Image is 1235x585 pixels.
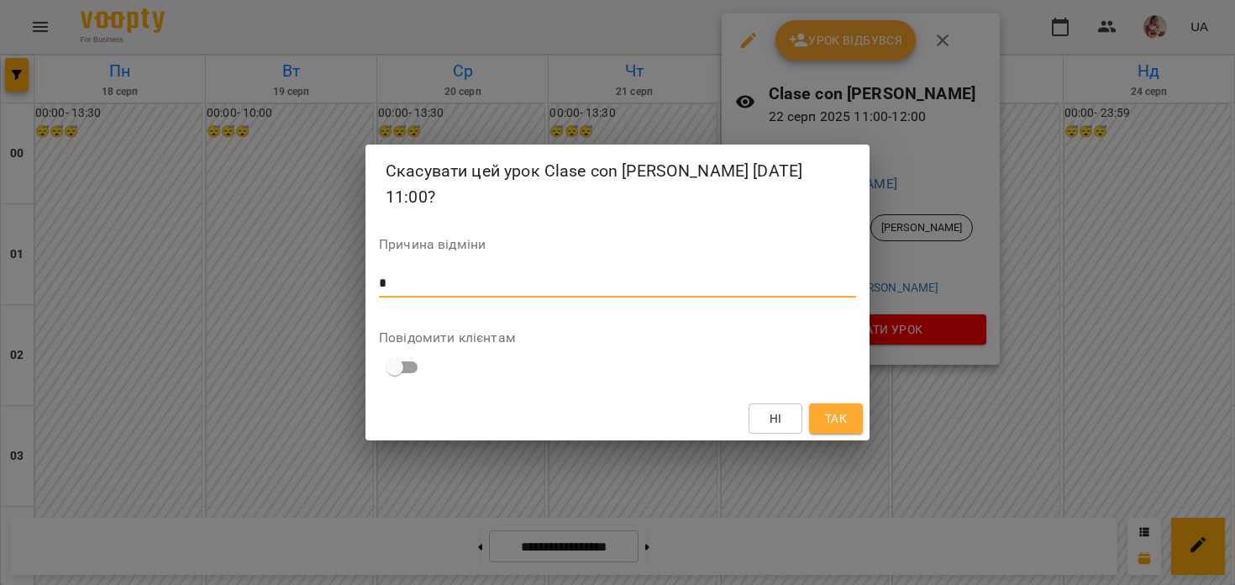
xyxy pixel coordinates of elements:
h2: Скасувати цей урок Clase con [PERSON_NAME] [DATE] 11:00? [386,158,849,211]
button: Ні [749,403,802,434]
button: Так [809,403,863,434]
label: Повідомити клієнтам [379,331,856,345]
span: Так [825,408,847,429]
span: Ні [770,408,782,429]
label: Причина відміни [379,238,856,251]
